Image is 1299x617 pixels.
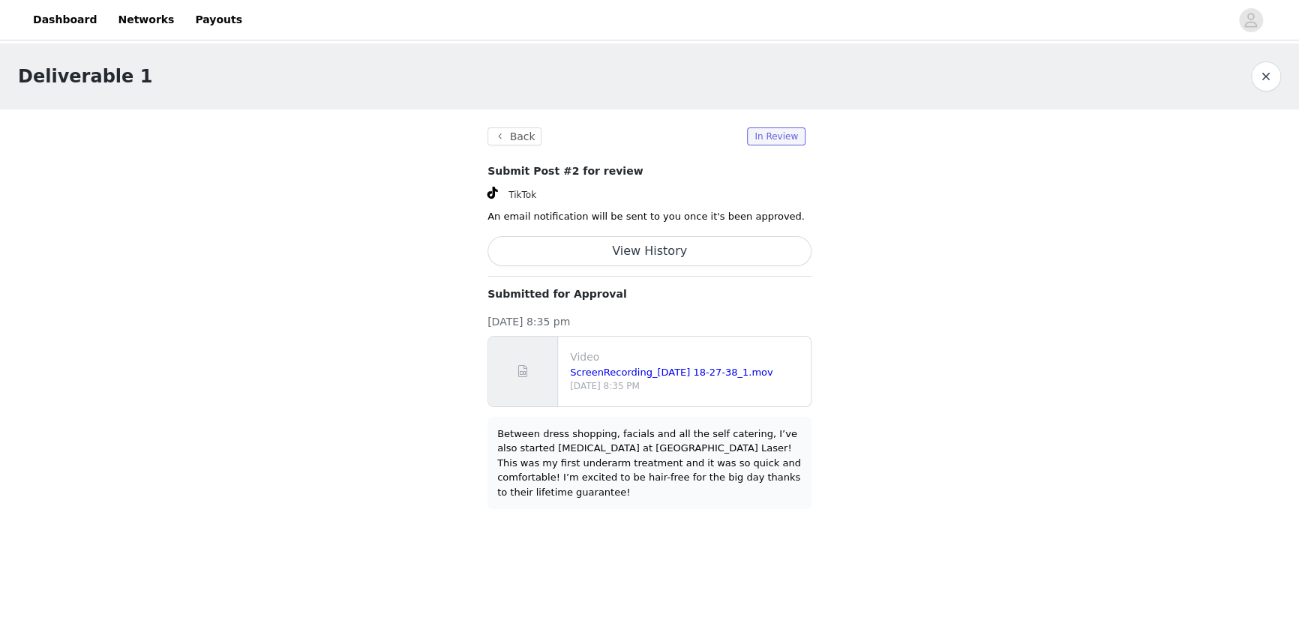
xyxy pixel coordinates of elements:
a: ScreenRecording_[DATE] 18-27-38_1.mov [570,367,773,378]
div: Between dress shopping, facials and all the self catering, I’ve also started [MEDICAL_DATA] at [G... [497,427,802,500]
p: Video [570,349,805,365]
a: Payouts [186,3,251,37]
h1: Deliverable 1 [18,63,152,90]
p: [DATE] 8:35 PM [570,379,805,393]
section: An email notification will be sent to you once it's been approved. [469,109,829,527]
a: Dashboard [24,3,106,37]
button: View History [487,236,811,266]
h4: Submit Post #2 for review [487,163,811,179]
div: avatar [1243,8,1258,32]
button: Back [487,127,541,145]
span: In Review [747,127,805,145]
p: [DATE] 8:35 pm [487,314,811,330]
p: Submitted for Approval [487,286,811,302]
span: TikTok [508,190,536,200]
a: Networks [109,3,183,37]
